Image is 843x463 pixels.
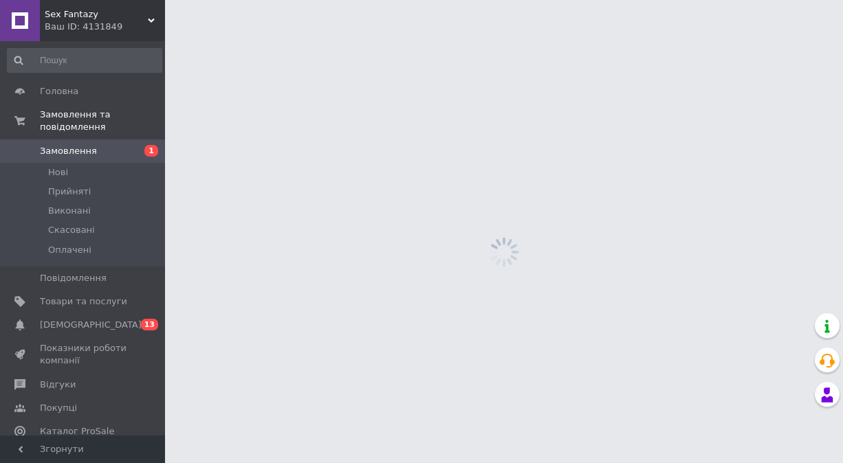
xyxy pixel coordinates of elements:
span: Виконані [48,205,91,217]
span: Товари та послуги [40,295,127,308]
span: Повідомлення [40,272,107,284]
span: Оплачені [48,244,91,256]
img: spinner_grey-bg-hcd09dd2d8f1a785e3413b09b97f8118e7.gif [485,234,523,271]
div: Ваш ID: 4131849 [45,21,165,33]
span: [DEMOGRAPHIC_DATA] [40,319,142,331]
span: 13 [141,319,158,330]
span: Головна [40,85,78,98]
span: 1 [144,145,158,157]
span: Sex Fantazy [45,8,148,21]
input: Пошук [7,48,162,73]
span: Прийняті [48,185,91,198]
span: Каталог ProSale [40,425,114,438]
span: Покупці [40,402,77,414]
span: Показники роботи компанії [40,342,127,367]
span: Скасовані [48,224,95,236]
span: Замовлення та повідомлення [40,109,165,133]
span: Замовлення [40,145,97,157]
span: Відгуки [40,379,76,391]
span: Нові [48,166,68,179]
